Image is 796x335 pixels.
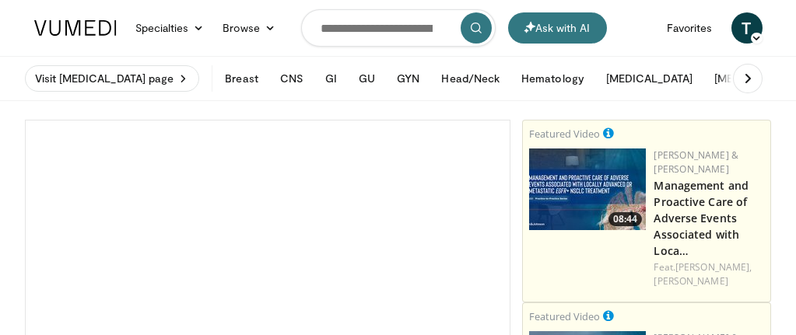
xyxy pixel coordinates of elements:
button: CNS [271,63,313,94]
img: VuMedi Logo [34,20,117,36]
button: GYN [387,63,429,94]
button: GU [349,63,384,94]
a: Specialties [126,12,214,44]
span: 08:44 [608,212,642,226]
a: [PERSON_NAME] & [PERSON_NAME] [654,148,738,176]
a: [PERSON_NAME], [675,260,752,274]
div: Feat. [654,260,764,288]
a: Browse [213,12,285,44]
img: da83c334-4152-4ba6-9247-1d012afa50e5.jpeg.150x105_q85_crop-smart_upscale.jpg [529,148,646,230]
a: Visit [MEDICAL_DATA] page [25,65,200,92]
button: Hematology [512,63,594,94]
a: 08:44 [529,148,646,230]
input: Search topics, interventions [301,9,496,47]
small: Featured Video [529,127,600,141]
a: T [731,12,763,44]
button: GI [316,63,346,94]
small: Featured Video [529,309,600,323]
button: Head/Neck [432,63,509,94]
button: [MEDICAL_DATA] [597,63,702,94]
button: Ask with AI [508,12,607,44]
a: Favorites [657,12,722,44]
a: [PERSON_NAME] [654,274,728,288]
button: Breast [216,63,267,94]
a: Management and Proactive Care of Adverse Events Associated with Loca… [654,178,748,258]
